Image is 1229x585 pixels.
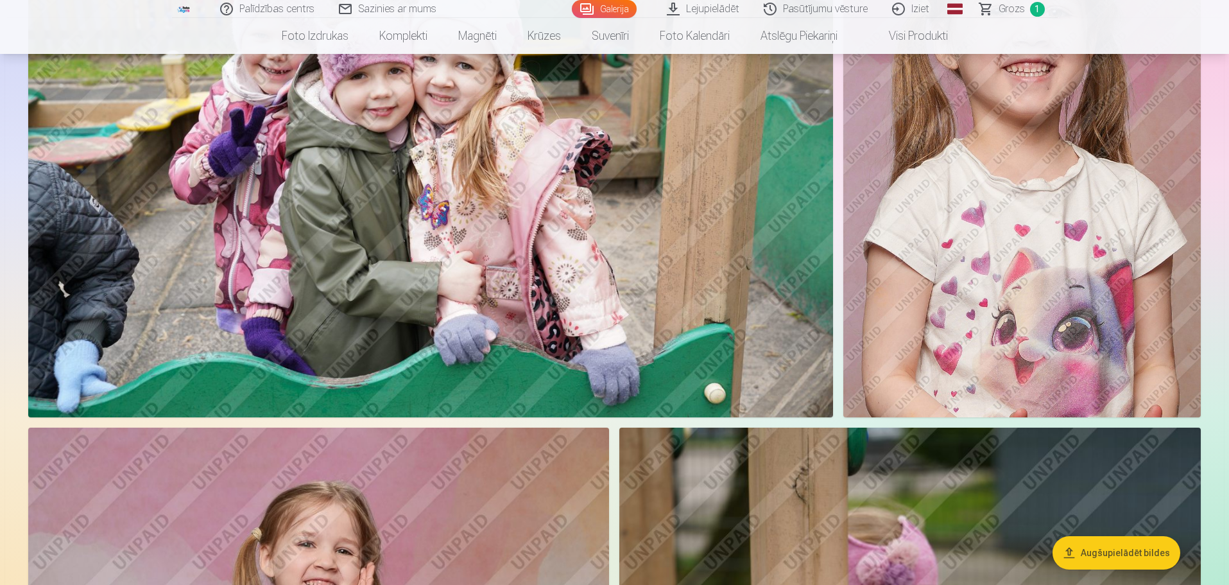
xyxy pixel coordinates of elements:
a: Visi produkti [853,18,963,54]
a: Krūzes [512,18,576,54]
span: Grozs [999,1,1025,17]
span: 1 [1030,2,1045,17]
a: Suvenīri [576,18,644,54]
a: Komplekti [364,18,443,54]
a: Atslēgu piekariņi [745,18,853,54]
img: /fa1 [177,5,191,13]
button: Augšupielādēt bildes [1053,536,1180,570]
a: Foto izdrukas [266,18,364,54]
a: Magnēti [443,18,512,54]
a: Foto kalendāri [644,18,745,54]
